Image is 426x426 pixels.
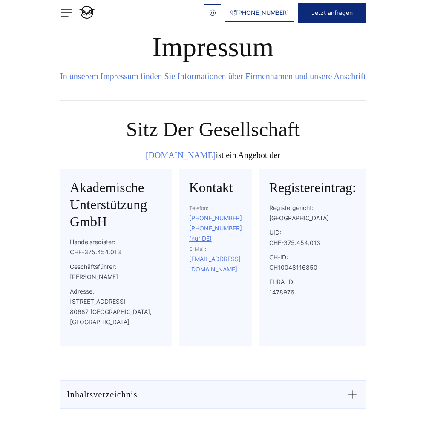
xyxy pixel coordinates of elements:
[189,205,208,211] span: Telefon:
[189,179,210,196] h2: Kontakt
[269,213,356,223] div: [GEOGRAPHIC_DATA]
[269,227,356,238] p: UID:
[269,277,356,287] p: EHRA-ID:
[269,262,356,273] div: CH10048116850
[269,203,356,213] p: Registergericht:
[70,179,106,230] h2: Akademische Unterstützung GmbH
[60,32,366,63] h1: Impressum
[269,287,356,297] div: 1478976
[60,148,366,162] div: ist ein Angebot der
[146,150,216,160] a: [DOMAIN_NAME]
[189,246,206,252] span: E-Mail:
[70,296,162,327] div: [STREET_ADDRESS] 80687 [GEOGRAPHIC_DATA], [GEOGRAPHIC_DATA]
[269,252,356,262] p: CH-ID:
[67,388,138,401] div: Inhaltsverzeichnis
[209,9,216,16] img: email
[236,9,289,16] span: [PHONE_NUMBER]
[298,3,366,23] button: Jetzt anfragen
[78,6,95,19] img: logo
[60,6,73,20] img: menu
[60,118,366,141] h2: Sitz der Gesellschaft
[189,214,242,222] a: [PHONE_NUMBER]
[70,247,162,257] div: CHE-375.454.013
[230,10,236,16] img: Phone
[70,272,162,282] div: [PERSON_NAME]
[70,286,162,296] p: Adresse:
[189,255,241,273] a: [EMAIL_ADDRESS][DOMAIN_NAME]
[189,225,242,242] a: [PHONE_NUMBER] (nur DE)
[269,179,304,196] h2: Registereintrag:
[70,237,162,247] p: Handelsregister:
[225,4,294,22] a: [PHONE_NUMBER]
[60,69,366,83] div: In unserem Impressum finden Sie Informationen über Firmennamen und unsere Anschrift
[70,262,162,272] p: Geschäftsführer:
[269,238,356,248] div: CHE-375.454.013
